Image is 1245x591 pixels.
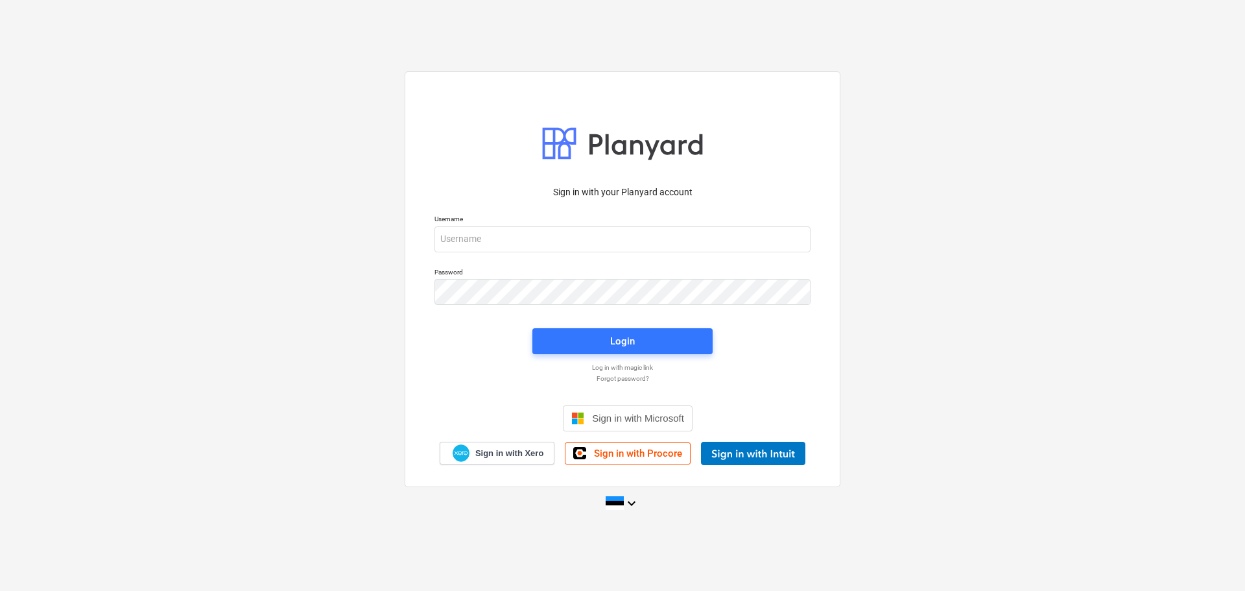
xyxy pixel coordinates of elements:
a: Forgot password? [428,374,817,383]
p: Username [434,215,811,226]
p: Password [434,268,811,279]
button: Login [532,328,713,354]
p: Sign in with your Planyard account [434,186,811,199]
span: Sign in with Procore [594,448,682,459]
a: Log in with magic link [428,363,817,372]
img: Microsoft logo [571,412,584,425]
span: Sign in with Microsoft [592,413,684,424]
i: keyboard_arrow_down [624,496,639,511]
span: Sign in with Xero [475,448,543,459]
input: Username [434,226,811,252]
a: Sign in with Xero [440,442,555,464]
img: Xero logo [453,444,469,462]
a: Sign in with Procore [565,442,691,464]
div: Login [610,333,635,350]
